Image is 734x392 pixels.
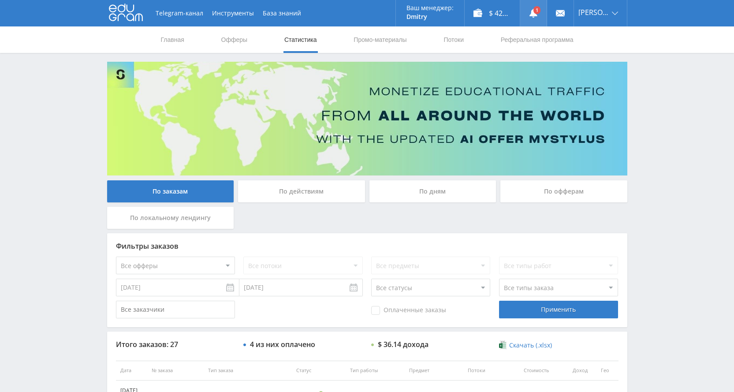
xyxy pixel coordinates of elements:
span: Оплаченные заказы [371,306,446,315]
a: Главная [160,26,185,53]
div: Фильтры заказов [116,242,618,250]
a: Офферы [220,26,249,53]
img: Banner [107,62,627,175]
div: Применить [499,301,618,318]
div: По действиям [238,180,365,202]
a: Промо-материалы [353,26,407,53]
a: Потоки [443,26,465,53]
div: По заказам [107,180,234,202]
a: Статистика [283,26,318,53]
p: Dmitry [406,13,454,20]
div: По офферам [500,180,627,202]
p: Ваш менеджер: [406,4,454,11]
input: Все заказчики [116,301,235,318]
a: Реферальная программа [500,26,574,53]
div: По локальному лендингу [107,207,234,229]
span: [PERSON_NAME] [578,9,609,16]
div: По дням [369,180,496,202]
